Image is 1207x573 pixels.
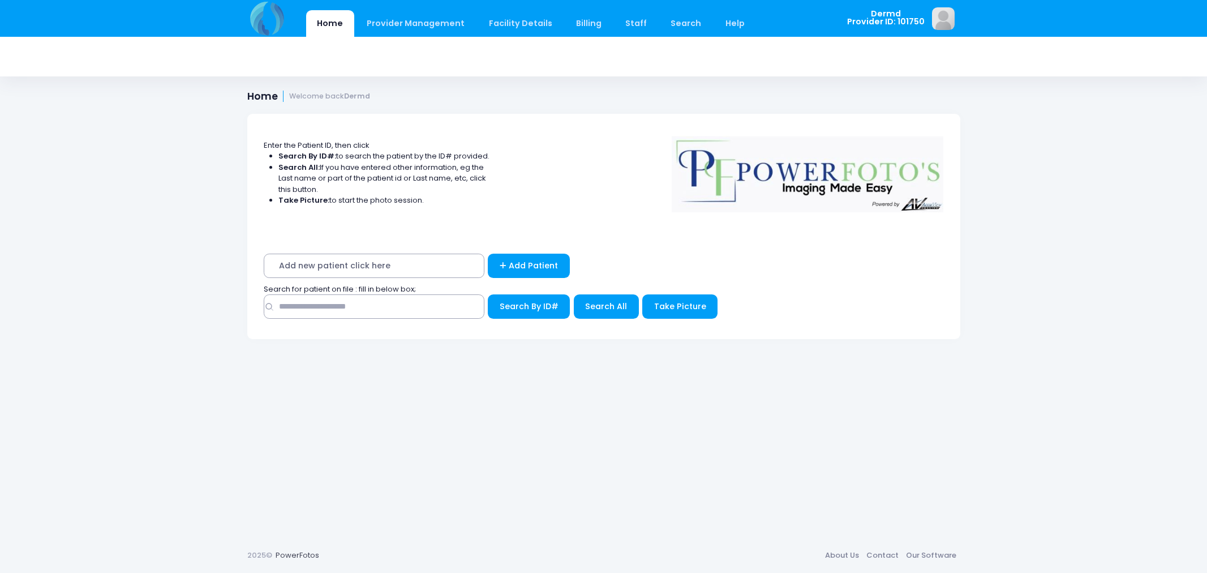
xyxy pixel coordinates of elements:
[565,10,612,37] a: Billing
[478,10,563,37] a: Facility Details
[344,91,370,101] strong: Dermd
[654,301,706,312] span: Take Picture
[660,10,712,37] a: Search
[264,284,416,294] span: Search for patient on file : fill in below box;
[585,301,627,312] span: Search All
[488,294,570,319] button: Search By ID#
[500,301,559,312] span: Search By ID#
[276,550,319,561] a: PowerFotos
[247,91,371,102] h1: Home
[847,10,925,26] span: Dermd Provider ID: 101750
[278,162,320,173] strong: Search All:
[264,254,484,278] span: Add new patient click here
[666,129,949,212] img: Logo
[615,10,658,37] a: Staff
[356,10,476,37] a: Provider Management
[932,7,955,30] img: image
[863,545,903,566] a: Contact
[278,151,336,161] strong: Search By ID#:
[488,254,570,278] a: Add Patient
[278,151,490,162] li: to search the patient by the ID# provided.
[278,195,329,206] strong: Take Picture:
[289,92,370,101] small: Welcome back
[264,140,370,151] span: Enter the Patient ID, then click
[306,10,354,37] a: Home
[574,294,639,319] button: Search All
[714,10,755,37] a: Help
[278,162,490,195] li: If you have entered other information, eg the Last name or part of the patient id or Last name, e...
[903,545,960,566] a: Our Software
[278,195,490,206] li: to start the photo session.
[642,294,718,319] button: Take Picture
[822,545,863,566] a: About Us
[247,550,272,561] span: 2025©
